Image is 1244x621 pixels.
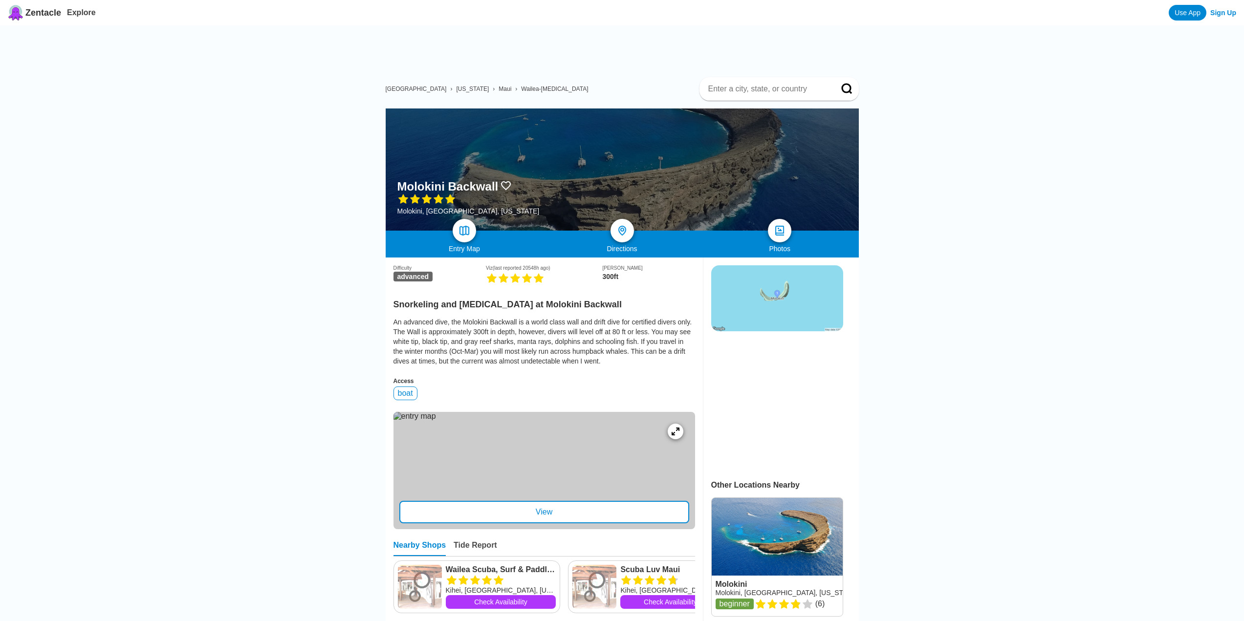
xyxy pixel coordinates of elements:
a: Check Availability [446,595,556,609]
a: photos [768,219,791,242]
a: [US_STATE] [456,86,489,92]
div: Molokini, [GEOGRAPHIC_DATA], [US_STATE] [397,207,540,215]
div: Other Locations Nearby [711,481,859,490]
a: Scuba Luv Maui [620,565,720,575]
div: [PERSON_NAME] [602,265,695,271]
input: Enter a city, state, or country [707,84,828,94]
span: Zentacle [25,8,61,18]
img: directions [616,225,628,236]
span: › [450,86,452,92]
div: Photos [701,245,859,253]
img: map [458,225,470,236]
h2: Snorkeling and [MEDICAL_DATA] at Molokini Backwall [393,294,695,310]
img: Scuba Luv Maui [572,565,616,609]
a: directions [611,219,634,242]
a: [GEOGRAPHIC_DATA] [386,86,447,92]
span: › [493,86,495,92]
a: Maui [499,86,511,92]
div: Nearby Shops [393,541,446,556]
a: Use App [1169,5,1206,21]
a: Check Availability [620,595,720,609]
div: 300ft [602,273,695,280]
div: Tide Report [454,541,497,556]
div: View [399,501,689,523]
a: Molokini, [GEOGRAPHIC_DATA], [US_STATE] [716,589,858,597]
div: Entry Map [386,245,544,253]
h1: Molokini Backwall [397,180,499,193]
div: boat [393,386,417,400]
div: Viz (last reported 20548h ago) [486,265,602,271]
div: Directions [543,245,701,253]
img: photos [774,225,786,236]
div: Kihei, [GEOGRAPHIC_DATA], [US_STATE] [446,585,556,595]
span: advanced [393,272,433,281]
div: Difficulty [393,265,486,271]
div: An advanced dive, the Molokini Backwall is a world class wall and drift dive for certified divers... [393,317,695,366]
img: Wailea Scuba, Surf & Paddle or Ultra Dive [398,565,442,609]
a: entry mapView [393,412,695,529]
a: Wailea-[MEDICAL_DATA] [521,86,588,92]
div: Access [393,378,695,385]
div: Kihei, [GEOGRAPHIC_DATA], [US_STATE] [620,585,720,595]
a: Wailea Scuba, Surf & Paddle or Ultra Dive [446,565,556,575]
img: Zentacle logo [8,5,23,21]
a: Explore [67,8,96,17]
a: Zentacle logoZentacle [8,5,61,21]
span: › [515,86,517,92]
a: Sign Up [1210,9,1236,17]
a: map [453,219,476,242]
img: staticmap [711,265,843,331]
